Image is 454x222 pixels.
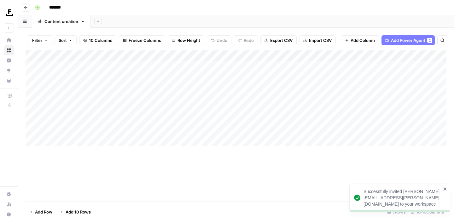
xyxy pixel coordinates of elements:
[217,37,227,43] span: Undo
[4,209,14,219] button: Help + Support
[178,37,200,43] span: Row Height
[4,189,14,199] a: Settings
[207,35,231,45] button: Undo
[4,7,15,19] img: Foundation Inc. Logo
[32,15,90,28] a: Content creation
[32,37,42,43] span: Filter
[4,5,14,21] button: Workspace: Foundation Inc.
[4,65,14,76] a: Opportunities
[35,209,52,215] span: Add Row
[364,188,441,207] div: Successfully invited [PERSON_NAME][EMAIL_ADDRESS][PERSON_NAME][DOMAIN_NAME] to your workspace
[443,186,447,191] button: close
[119,35,165,45] button: Freeze Columns
[429,38,431,43] span: 2
[408,207,446,217] div: 10/10 Columns
[4,45,14,55] a: Browse
[66,209,91,215] span: Add 10 Rows
[89,37,112,43] span: 10 Columns
[270,37,293,43] span: Export CSV
[381,35,435,45] button: Add Power Agent2
[4,35,14,45] a: Home
[79,35,116,45] button: 10 Columns
[309,37,332,43] span: Import CSV
[351,37,375,43] span: Add Column
[26,207,56,217] button: Add Row
[4,76,14,86] a: Your Data
[299,35,336,45] button: Import CSV
[234,35,258,45] button: Redo
[244,37,254,43] span: Redo
[44,18,78,25] div: Content creation
[391,37,425,43] span: Add Power Agent
[341,35,379,45] button: Add Column
[28,35,52,45] button: Filter
[56,207,95,217] button: Add 10 Rows
[4,199,14,209] a: Usage
[168,35,204,45] button: Row Height
[260,35,297,45] button: Export CSV
[129,37,161,43] span: Freeze Columns
[59,37,67,43] span: Sort
[55,35,77,45] button: Sort
[4,55,14,65] a: Insights
[385,207,408,217] div: 7 Rows
[427,38,432,43] div: 2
